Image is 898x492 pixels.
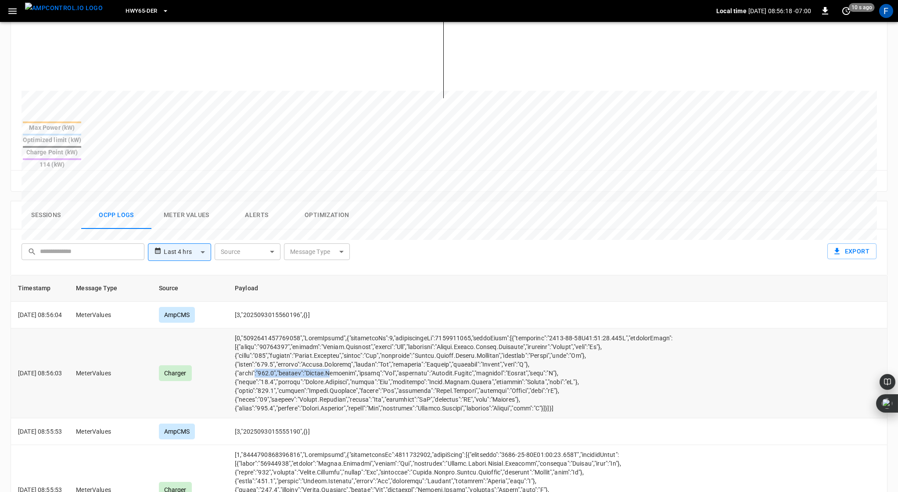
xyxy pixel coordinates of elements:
[716,7,747,15] p: Local time
[152,275,228,302] th: Source
[748,7,811,15] p: [DATE] 08:56:18 -07:00
[292,201,362,229] button: Optimization
[11,201,81,229] button: Sessions
[122,3,172,20] button: HWY65-DER
[151,201,222,229] button: Meter Values
[18,427,62,436] p: [DATE] 08:55:53
[222,201,292,229] button: Alerts
[849,3,875,12] span: 10 s ago
[159,424,195,439] div: AmpCMS
[228,418,693,445] td: [3,"2025093015555190",{}]
[839,4,853,18] button: set refresh interval
[18,369,62,378] p: [DATE] 08:56:03
[18,310,62,319] p: [DATE] 08:56:04
[228,275,693,302] th: Payload
[827,243,876,260] button: Export
[879,4,893,18] div: profile-icon
[69,418,151,445] td: MeterValues
[164,244,211,260] div: Last 4 hrs
[25,3,103,14] img: ampcontrol.io logo
[11,275,69,302] th: Timestamp
[126,6,157,16] span: HWY65-DER
[69,275,151,302] th: Message Type
[81,201,151,229] button: Ocpp logs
